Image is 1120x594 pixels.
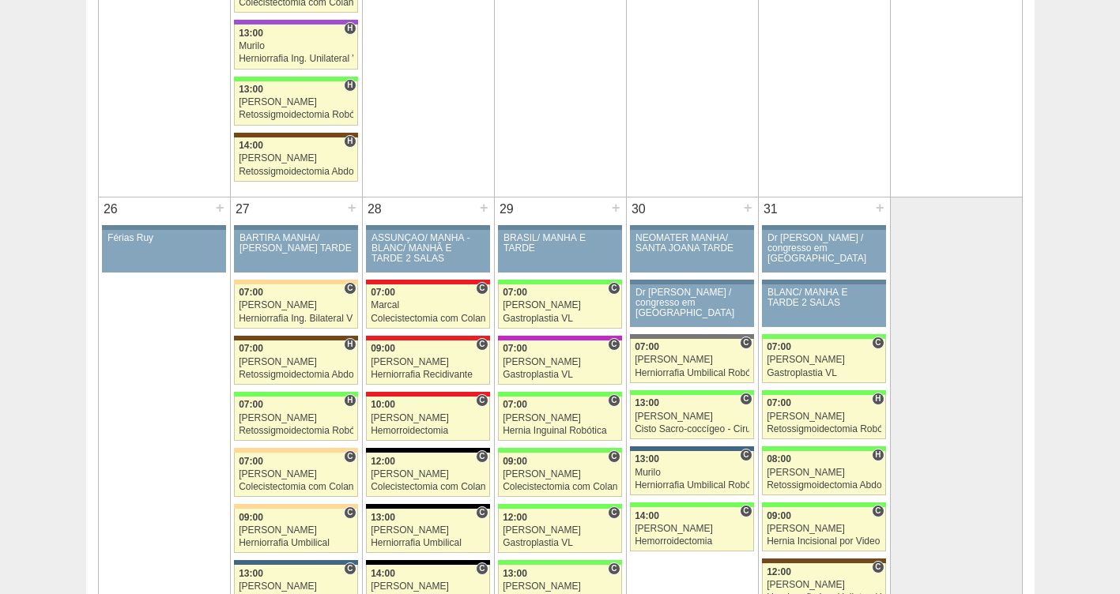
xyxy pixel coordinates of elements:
div: 27 [231,197,255,221]
div: 29 [495,197,519,221]
div: [PERSON_NAME] [239,300,353,310]
div: Colecistectomia com Colangiografia VL [503,482,617,492]
div: 30 [627,197,651,221]
span: Consultório [476,450,488,463]
div: + [477,197,491,218]
div: 26 [99,197,123,221]
div: Hemorroidectomia [635,536,749,547]
div: Key: Bartira [234,504,357,509]
span: Consultório [344,506,356,519]
div: Retossigmoidectomia Abdominal VL [239,167,353,177]
div: Key: Assunção [366,280,489,284]
div: Key: Brasil [234,77,357,81]
div: + [741,197,755,218]
span: 14:00 [635,510,659,521]
span: Consultório [476,506,488,519]
div: ASSUNÇÃO/ MANHÃ -BLANC/ MANHÃ E TARDE 2 SALAS [371,233,485,265]
div: Key: Assunção [366,336,489,340]
span: Consultório [872,561,884,573]
div: Key: Santa Joana [234,336,357,340]
div: Herniorrafia Umbilical [239,538,353,548]
span: Hospital [344,79,356,92]
div: Herniorrafia Umbilical Robótica [635,480,749,491]
span: 13:00 [239,28,263,39]
div: Key: São Luiz - Jabaquara [234,560,357,565]
div: Murilo [239,41,353,51]
span: Consultório [740,505,752,517]
div: Herniorrafia Umbilical Robótica [635,368,749,378]
a: C 07:00 [PERSON_NAME] Hernia Inguinal Robótica [498,397,621,441]
div: Retossigmoidectomia Abdominal VL [767,480,881,491]
span: 12:00 [767,566,791,577]
a: C 13:00 [PERSON_NAME] Cisto Sacro-coccígeo - Cirurgia [630,395,753,439]
span: 07:00 [767,341,791,352]
div: Herniorrafia Ing. Bilateral VL [239,314,353,324]
div: Key: Brasil [762,502,885,507]
a: C 07:00 [PERSON_NAME] Colecistectomia com Colangiografia VL [234,453,357,497]
span: 08:00 [767,453,791,464]
a: C 13:00 [PERSON_NAME] Herniorrafia Umbilical [366,509,489,553]
span: 09:00 [767,510,791,521]
div: Gastroplastia VL [503,370,617,380]
span: 09:00 [239,512,263,523]
div: [PERSON_NAME] [239,525,353,536]
a: C 07:00 [PERSON_NAME] Herniorrafia Ing. Bilateral VL [234,284,357,329]
div: Key: Brasil [498,504,621,509]
span: 07:00 [635,341,659,352]
a: C 07:00 [PERSON_NAME] Herniorrafia Umbilical Robótica [630,339,753,383]
span: 07:00 [371,287,395,298]
a: C 09:00 [PERSON_NAME] Herniorrafia Recidivante [366,340,489,385]
a: H 07:00 [PERSON_NAME] Retossigmoidectomia Robótica [762,395,885,439]
a: C 07:00 [PERSON_NAME] Gastroplastia VL [498,284,621,329]
div: [PERSON_NAME] [767,580,881,590]
span: Consultório [344,450,356,463]
span: 07:00 [767,397,791,408]
span: Consultório [608,282,620,295]
div: Hernia Incisional por Video [767,536,881,547]
div: Key: Aviso [630,280,753,284]
div: 31 [759,197,783,221]
span: Consultório [608,394,620,407]
div: [PERSON_NAME] [239,413,353,423]
span: 07:00 [239,343,263,354]
span: 12:00 [503,512,527,523]
span: Consultório [872,505,884,517]
span: 13:00 [371,512,395,523]
div: [PERSON_NAME] [767,468,881,478]
a: C 07:00 Marcal Colecistectomia com Colangiografia VL [366,284,489,329]
a: C 12:00 [PERSON_NAME] Colecistectomia com Colangiografia VL [366,453,489,497]
div: Dr [PERSON_NAME] / congresso em [GEOGRAPHIC_DATA] [635,288,749,319]
span: Hospital [344,394,356,407]
a: Dr [PERSON_NAME] / congresso em [GEOGRAPHIC_DATA] [762,230,885,273]
div: Gastroplastia VL [503,314,617,324]
span: Consultório [476,562,488,575]
span: Consultório [872,336,884,349]
a: BARTIRA MANHÃ/ [PERSON_NAME] TARDE [234,230,357,273]
span: Consultório [740,449,752,461]
div: Key: Brasil [630,502,753,507]
div: Key: Maria Braido [498,336,621,340]
div: Key: São Luiz - Jabaquara [630,446,753,451]
div: [PERSON_NAME] [239,581,353,592]
span: 07:00 [239,287,263,298]
div: [PERSON_NAME] [239,357,353,367]
a: NEOMATER MANHÃ/ SANTA JOANA TARDE [630,230,753,273]
div: Key: Aviso [762,225,885,230]
div: [PERSON_NAME] [635,355,749,365]
span: Consultório [476,338,488,351]
span: 09:00 [503,456,527,467]
a: C 07:00 [PERSON_NAME] Gastroplastia VL [762,339,885,383]
span: Hospital [872,393,884,405]
div: Key: Blanc [366,504,489,509]
div: [PERSON_NAME] [371,413,485,423]
span: 13:00 [635,397,659,408]
span: 07:00 [239,456,263,467]
span: Hospital [344,338,356,351]
div: Key: Santa Joana [762,558,885,563]
div: Hemorroidectomia [371,426,485,436]
a: H 13:00 Murilo Herniorrafia Ing. Unilateral VL [234,24,357,69]
div: Key: Brasil [498,560,621,565]
div: Key: Aviso [234,225,357,230]
div: Key: Brasil [762,390,885,395]
span: 13:00 [239,568,263,579]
